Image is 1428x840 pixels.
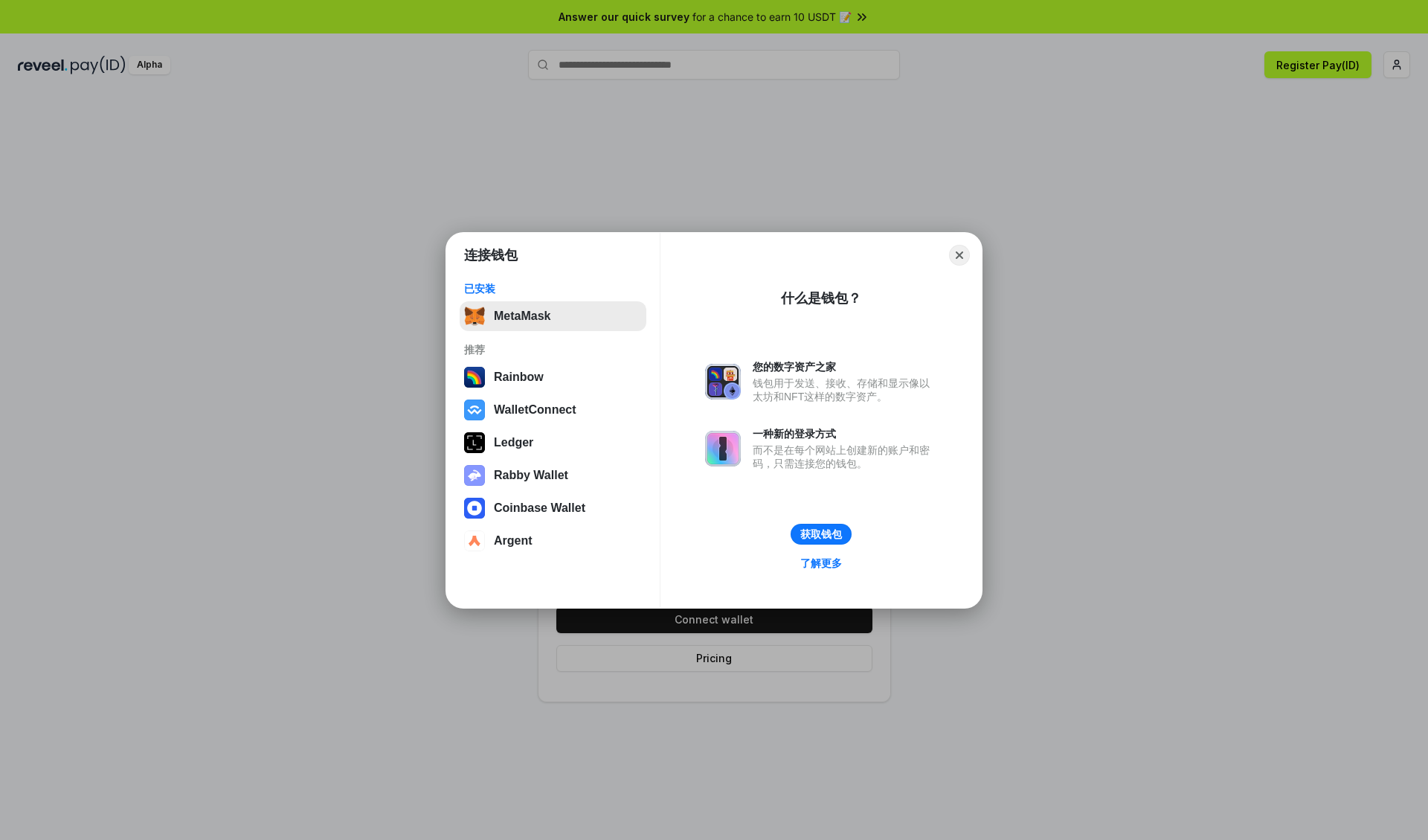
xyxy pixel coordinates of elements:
[464,246,518,264] h1: 连接钱包
[494,469,568,482] div: Rabby Wallet
[464,306,485,327] img: svg+xml,%3Csvg%20fill%3D%22none%22%20height%3D%2233%22%20viewBox%3D%220%200%2035%2033%22%20width%...
[464,432,485,453] img: svg+xml,%3Csvg%20xmlns%3D%22http%3A%2F%2Fwww.w3.org%2F2000%2Fsvg%22%20width%3D%2228%22%20height%3...
[494,501,585,515] div: Coinbase Wallet
[460,301,646,331] button: MetaMask
[791,524,852,545] button: 获取钱包
[460,395,646,425] button: WalletConnect
[464,367,485,388] img: svg+xml,%3Csvg%20width%3D%22120%22%20height%3D%22120%22%20viewBox%3D%220%200%20120%20120%22%20fil...
[460,461,646,490] button: Rabby Wallet
[791,554,851,573] a: 了解更多
[494,371,544,384] div: Rainbow
[753,427,937,440] div: 一种新的登录方式
[464,498,485,519] img: svg+xml,%3Csvg%20width%3D%2228%22%20height%3D%2228%22%20viewBox%3D%220%200%2028%2028%22%20fill%3D...
[464,282,642,295] div: 已安装
[753,443,937,470] div: 而不是在每个网站上创建新的账户和密码，只需连接您的钱包。
[705,364,741,400] img: svg+xml,%3Csvg%20xmlns%3D%22http%3A%2F%2Fwww.w3.org%2F2000%2Fsvg%22%20fill%3D%22none%22%20viewBox...
[494,534,533,548] div: Argent
[460,428,646,458] button: Ledger
[705,431,741,467] img: svg+xml,%3Csvg%20xmlns%3D%22http%3A%2F%2Fwww.w3.org%2F2000%2Fsvg%22%20fill%3D%22none%22%20viewBox...
[494,310,550,323] div: MetaMask
[460,526,646,556] button: Argent
[494,403,576,417] div: WalletConnect
[464,465,485,486] img: svg+xml,%3Csvg%20xmlns%3D%22http%3A%2F%2Fwww.w3.org%2F2000%2Fsvg%22%20fill%3D%22none%22%20viewBox...
[800,557,842,570] div: 了解更多
[781,289,861,307] div: 什么是钱包？
[494,436,533,449] div: Ledger
[464,343,642,356] div: 推荐
[460,362,646,392] button: Rainbow
[464,530,485,551] img: svg+xml,%3Csvg%20width%3D%2228%22%20height%3D%2228%22%20viewBox%3D%220%200%2028%2028%22%20fill%3D...
[753,376,937,403] div: 钱包用于发送、接收、存储和显示像以太坊和NFT这样的数字资产。
[464,400,485,420] img: svg+xml,%3Csvg%20width%3D%2228%22%20height%3D%2228%22%20viewBox%3D%220%200%2028%2028%22%20fill%3D...
[753,360,937,373] div: 您的数字资产之家
[800,528,842,541] div: 获取钱包
[460,493,646,523] button: Coinbase Wallet
[949,245,970,266] button: Close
